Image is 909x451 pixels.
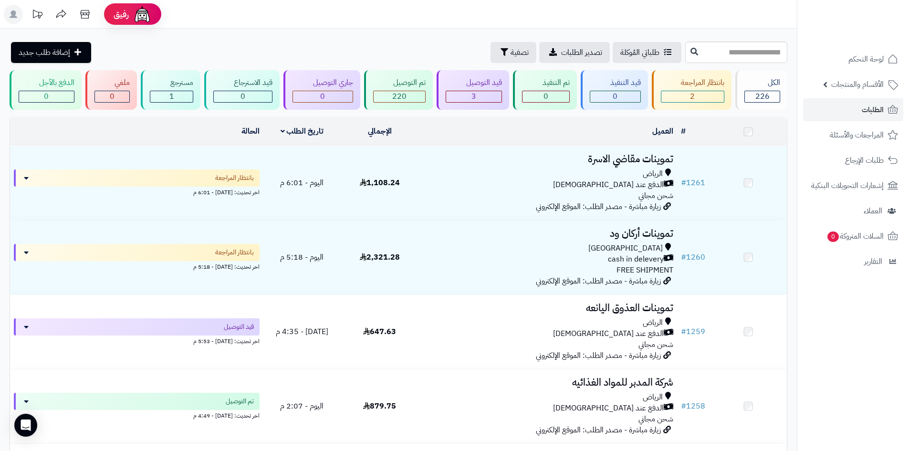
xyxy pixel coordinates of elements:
[590,77,641,88] div: قيد التنفيذ
[320,91,325,102] span: 0
[681,177,705,189] a: #1261
[293,91,353,102] div: 0
[826,230,884,243] span: السلات المتروكة
[803,225,903,248] a: السلات المتروكة0
[553,179,664,190] span: الدفع عند [DEMOGRAPHIC_DATA]
[522,91,569,102] div: 0
[202,70,282,110] a: قيد الاسترجاع 0
[522,77,570,88] div: تم التنفيذ
[226,397,254,406] span: تم التوصيل
[471,91,476,102] span: 3
[561,47,602,58] span: تصدير الطلبات
[19,91,74,102] div: 0
[579,70,650,110] a: قيد التنفيذ 0
[363,326,396,337] span: 647.63
[755,91,770,102] span: 226
[169,91,174,102] span: 1
[14,187,260,197] div: اخر تحديث: [DATE] - 6:01 م
[681,177,686,189] span: #
[215,248,254,257] span: بانتظار المراجعة
[608,254,664,265] span: cash in delevery
[681,400,705,412] a: #1258
[590,91,640,102] div: 0
[650,70,734,110] a: بانتظار المراجعة 2
[373,77,426,88] div: تم التوصيل
[613,42,681,63] a: طلباتي المُوكلة
[803,149,903,172] a: طلبات الإرجاع
[539,42,610,63] a: تصدير الطلبات
[19,77,74,88] div: الدفع بالآجل
[803,124,903,147] a: المراجعات والأسئلة
[8,70,84,110] a: الدفع بالآجل 0
[95,91,130,102] div: 0
[803,250,903,273] a: التقارير
[14,336,260,346] div: اخر تحديث: [DATE] - 5:53 م
[661,91,724,102] div: 2
[811,179,884,192] span: إشعارات التحويلات البنكية
[422,154,673,165] h3: تموينات مقاضي الاسرة
[368,126,392,137] a: الإجمالي
[543,91,548,102] span: 0
[14,414,37,437] div: Open Intercom Messenger
[845,154,884,167] span: طلبات الإرجاع
[803,199,903,222] a: العملاء
[133,5,152,24] img: ai-face.png
[733,70,789,110] a: الكل226
[94,77,130,88] div: ملغي
[84,70,139,110] a: ملغي 0
[681,326,705,337] a: #1259
[110,91,115,102] span: 0
[422,377,673,388] h3: شركة المدبر للمواد الغذائيه
[280,252,324,263] span: اليوم - 5:18 م
[224,322,254,332] span: قيد التوصيل
[435,70,511,110] a: قيد التوصيل 3
[19,47,70,58] span: إضافة طلب جديد
[276,326,328,337] span: [DATE] - 4:35 م
[638,339,673,350] span: شحن مجاني
[374,91,426,102] div: 220
[536,201,661,212] span: زيارة مباشرة - مصدر الطلب: الموقع الإلكتروني
[14,410,260,420] div: اخر تحديث: [DATE] - 4:49 م
[446,91,502,102] div: 3
[643,392,663,403] span: الرياض
[844,25,900,45] img: logo-2.png
[360,177,400,189] span: 1,108.24
[681,252,686,263] span: #
[25,5,49,26] a: تحديثات المنصة
[848,52,884,66] span: لوحة التحكم
[661,77,725,88] div: بانتظار المراجعة
[536,424,661,436] span: زيارة مباشرة - مصدر الطلب: الموقع الإلكتروني
[616,264,673,276] span: FREE SHIPMENT
[293,77,353,88] div: جاري التوصيل
[446,77,502,88] div: قيد التوصيل
[613,91,617,102] span: 0
[280,177,324,189] span: اليوم - 6:01 م
[215,173,254,183] span: بانتظار المراجعة
[690,91,695,102] span: 2
[638,413,673,425] span: شحن مجاني
[150,77,193,88] div: مسترجع
[282,70,362,110] a: جاري التوصيل 0
[44,91,49,102] span: 0
[511,47,529,58] span: تصفية
[553,403,664,414] span: الدفع عند [DEMOGRAPHIC_DATA]
[862,103,884,116] span: الطلبات
[588,243,663,254] span: [GEOGRAPHIC_DATA]
[491,42,536,63] button: تصفية
[213,77,272,88] div: قيد الاسترجاع
[620,47,659,58] span: طلباتي المُوكلة
[803,48,903,71] a: لوحة التحكم
[803,98,903,121] a: الطلبات
[643,317,663,328] span: الرياض
[11,42,91,63] a: إضافة طلب جديد
[392,91,407,102] span: 220
[864,204,882,218] span: العملاء
[114,9,129,20] span: رفيق
[681,252,705,263] a: #1260
[803,174,903,197] a: إشعارات التحويلات البنكية
[652,126,673,137] a: العميل
[360,252,400,263] span: 2,321.28
[536,350,661,361] span: زيارة مباشرة - مصدر الطلب: الموقع الإلكتروني
[214,91,272,102] div: 0
[830,128,884,142] span: المراجعات والأسئلة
